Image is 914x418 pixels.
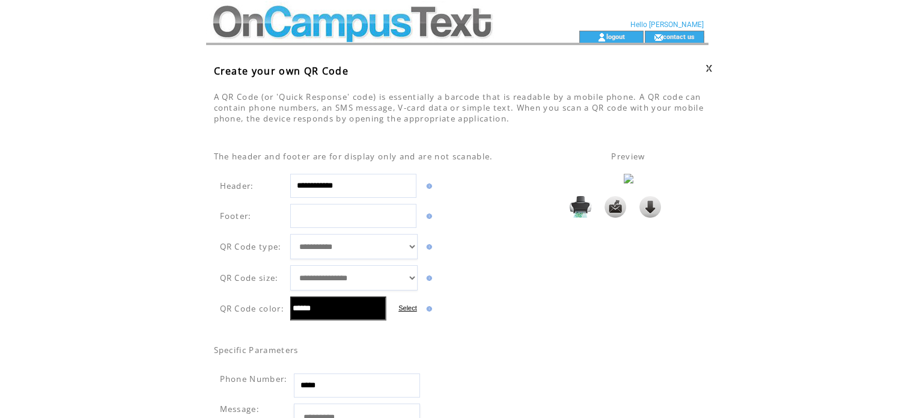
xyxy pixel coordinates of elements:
[639,196,661,218] img: Click to download
[398,304,417,312] label: Select
[570,196,591,218] img: Print it
[220,211,252,221] span: Footer:
[214,151,493,162] span: The header and footer are for display only and are not scanable.
[663,32,695,40] a: contact us
[424,214,432,219] img: help.gif
[220,303,285,314] span: QR Code color:
[424,275,432,281] img: help.gif
[597,32,606,42] img: account_icon.gif
[605,196,626,218] img: Send it to my email
[220,241,282,252] span: QR Code type:
[424,306,432,312] img: help.gif
[214,64,349,78] span: Create your own QR Code
[424,183,432,189] img: help.gif
[654,32,663,42] img: contact_us_icon.gif
[606,32,625,40] a: logout
[214,91,704,124] span: A QR Code (or 'Quick Response' code) is essentially a barcode that is readable by a mobile phone....
[220,272,279,283] span: QR Code size:
[214,345,299,355] span: Specific Parameters
[630,20,704,29] span: Hello [PERSON_NAME]
[605,212,626,219] a: Send it to my email
[611,151,645,162] span: Preview
[220,180,254,191] span: Header:
[624,174,633,183] img: eAF1Uc1LG0EUfwkNelCQphcRUVKhlzKrklIhFcQoRdkSmmiL7em5-7KZdHdnnJ1Npkq99WKhF.8Er-2lf0aP3nsTREQKvfTan...
[424,244,432,250] img: help.gif
[220,404,260,414] span: Message:
[220,373,288,384] span: Phone Number:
